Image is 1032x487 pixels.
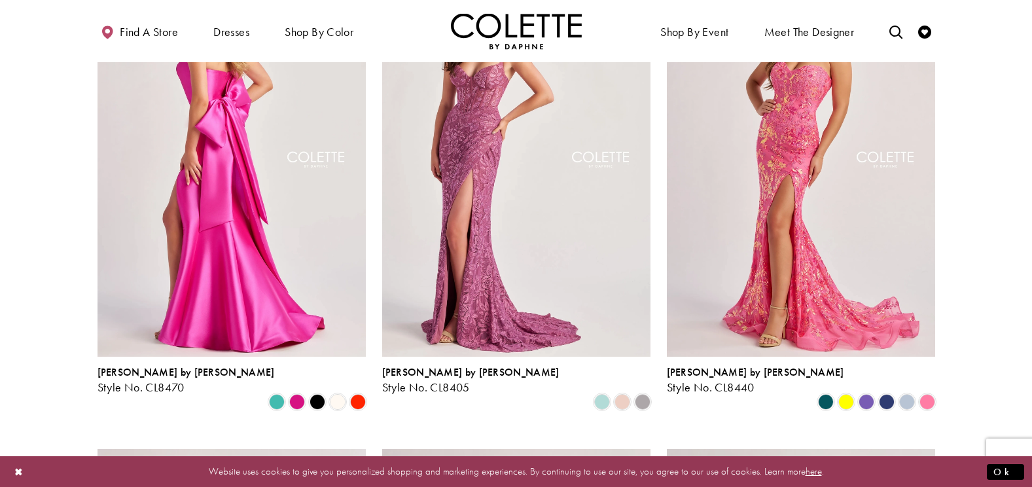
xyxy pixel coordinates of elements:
[98,367,275,394] div: Colette by Daphne Style No. CL8470
[98,380,185,395] span: Style No. CL8470
[879,394,895,410] i: Navy Blue
[98,13,181,49] a: Find a store
[94,463,938,480] p: Website uses cookies to give you personalized shopping and marketing experiences. By continuing t...
[120,26,178,39] span: Find a store
[667,380,755,395] span: Style No. CL8440
[806,465,822,478] a: here
[451,13,582,49] img: Colette by Daphne
[899,394,915,410] i: Ice Blue
[667,367,844,394] div: Colette by Daphne Style No. CL8440
[594,394,610,410] i: Sea Glass
[886,13,906,49] a: Toggle search
[8,460,30,483] button: Close Dialog
[285,26,353,39] span: Shop by color
[289,394,305,410] i: Fuchsia
[761,13,858,49] a: Meet the designer
[919,394,935,410] i: Cotton Candy
[451,13,582,49] a: Visit Home Page
[330,394,346,410] i: Diamond White
[667,365,844,379] span: [PERSON_NAME] by [PERSON_NAME]
[213,26,249,39] span: Dresses
[859,394,874,410] i: Violet
[281,13,357,49] span: Shop by color
[660,26,728,39] span: Shop By Event
[838,394,854,410] i: Yellow
[614,394,630,410] i: Rose
[987,463,1024,480] button: Submit Dialog
[764,26,855,39] span: Meet the designer
[310,394,325,410] i: Black
[98,365,275,379] span: [PERSON_NAME] by [PERSON_NAME]
[269,394,285,410] i: Turquoise
[382,367,560,394] div: Colette by Daphne Style No. CL8405
[210,13,253,49] span: Dresses
[350,394,366,410] i: Scarlet
[635,394,650,410] i: Smoke
[382,365,560,379] span: [PERSON_NAME] by [PERSON_NAME]
[657,13,732,49] span: Shop By Event
[818,394,834,410] i: Spruce
[915,13,934,49] a: Check Wishlist
[382,380,470,395] span: Style No. CL8405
